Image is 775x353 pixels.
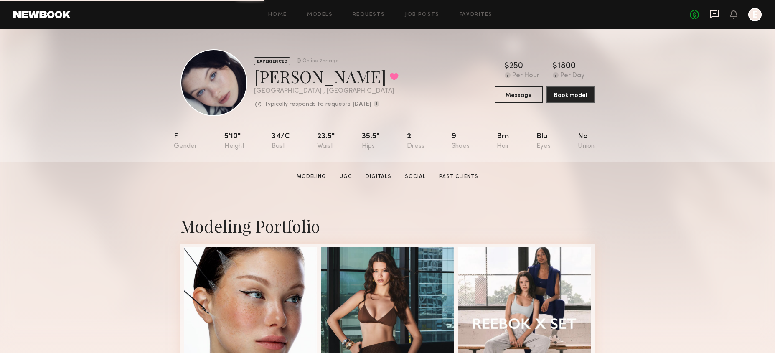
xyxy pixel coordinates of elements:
button: Message [495,86,543,103]
div: 1800 [557,62,576,71]
a: Job Posts [405,12,440,18]
b: [DATE] [353,102,371,107]
div: $ [553,62,557,71]
div: 5'10" [224,133,244,150]
div: 34/c [272,133,290,150]
div: Per Day [560,72,584,80]
div: Per Hour [512,72,539,80]
div: No [578,133,595,150]
div: F [174,133,197,150]
div: $ [505,62,509,71]
div: 250 [509,62,523,71]
div: EXPERIENCED [254,57,290,65]
div: Blu [536,133,551,150]
div: [GEOGRAPHIC_DATA] , [GEOGRAPHIC_DATA] [254,88,399,95]
div: Modeling Portfolio [180,215,595,237]
a: Modeling [293,173,330,180]
div: 9 [452,133,470,150]
div: 35.5" [362,133,379,150]
div: Online 2hr ago [302,58,338,64]
a: E [748,8,762,21]
button: Book model [546,86,595,103]
a: Favorites [460,12,493,18]
a: Models [307,12,333,18]
a: Digitals [362,173,395,180]
p: Typically responds to requests [264,102,351,107]
div: 2 [407,133,424,150]
a: Social [401,173,429,180]
a: Home [268,12,287,18]
div: [PERSON_NAME] [254,65,399,87]
div: 23.5" [317,133,335,150]
div: Brn [497,133,509,150]
a: Past Clients [436,173,482,180]
a: UGC [336,173,356,180]
a: Requests [353,12,385,18]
